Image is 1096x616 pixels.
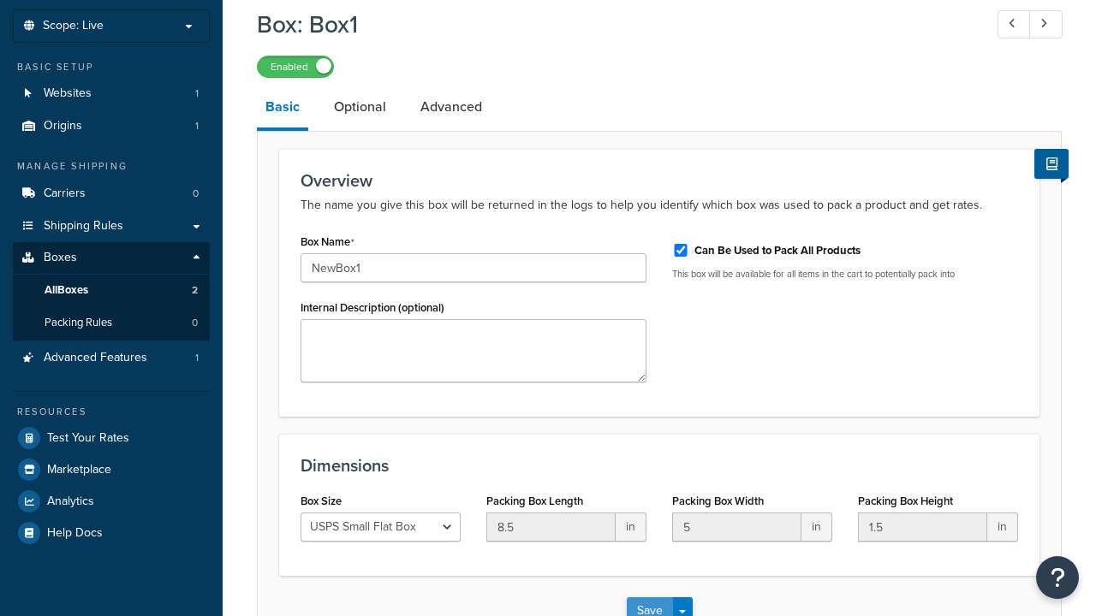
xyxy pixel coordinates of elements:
[486,495,583,507] label: Packing Box Length
[13,159,210,174] div: Manage Shipping
[13,454,210,485] a: Marketplace
[13,423,210,453] a: Test Your Rates
[13,275,210,306] a: AllBoxes2
[13,178,210,210] a: Carriers0
[13,486,210,517] a: Analytics
[412,86,491,127] a: Advanced
[13,210,210,242] a: Shipping Rules
[998,10,1031,38] a: Previous Record
[44,187,86,201] span: Carriers
[13,342,210,374] a: Advanced Features1
[1034,149,1069,179] button: Show Help Docs
[616,512,646,542] span: in
[44,86,92,101] span: Websites
[987,512,1018,542] span: in
[301,301,444,314] label: Internal Description (optional)
[47,495,94,509] span: Analytics
[301,171,1018,190] h3: Overview
[195,86,199,101] span: 1
[47,431,129,446] span: Test Your Rates
[13,78,210,110] li: Websites
[13,78,210,110] a: Websites1
[672,495,764,507] label: Packing Box Width
[1029,10,1063,38] a: Next Record
[13,242,210,340] li: Boxes
[44,351,147,365] span: Advanced Features
[257,8,966,41] h1: Box: Box1
[694,243,861,258] label: Can Be Used to Pack All Products
[44,119,82,133] span: Origins
[258,56,333,77] label: Enabled
[325,86,395,127] a: Optional
[13,110,210,142] a: Origins1
[195,351,199,365] span: 1
[13,110,210,142] li: Origins
[192,316,198,330] span: 0
[672,268,1018,281] p: This box will be available for all items in the cart to potentially pack into
[47,526,103,541] span: Help Docs
[195,119,199,133] span: 1
[301,235,354,249] label: Box Name
[13,342,210,374] li: Advanced Features
[1036,556,1079,599] button: Open Resource Center
[45,316,112,330] span: Packing Rules
[45,283,88,298] span: All Boxes
[13,178,210,210] li: Carriers
[301,456,1018,475] h3: Dimensions
[47,463,111,477] span: Marketplace
[858,495,953,507] label: Packing Box Height
[13,405,210,419] div: Resources
[193,187,199,201] span: 0
[44,219,123,234] span: Shipping Rules
[43,19,104,33] span: Scope: Live
[257,86,308,131] a: Basic
[13,307,210,339] a: Packing Rules0
[13,307,210,339] li: Packing Rules
[192,283,198,298] span: 2
[801,512,832,542] span: in
[13,60,210,74] div: Basic Setup
[44,251,77,265] span: Boxes
[301,495,342,507] label: Box Size
[13,518,210,548] a: Help Docs
[13,242,210,274] a: Boxes
[301,195,1018,216] p: The name you give this box will be returned in the logs to help you identify which box was used t...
